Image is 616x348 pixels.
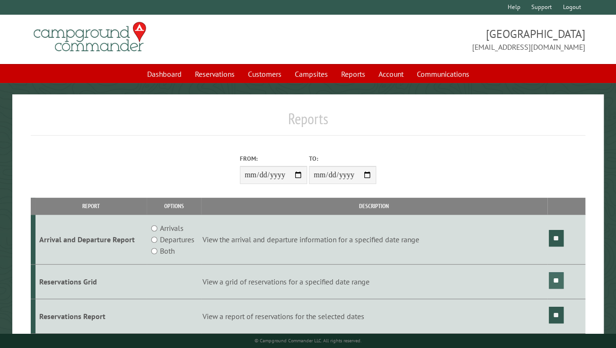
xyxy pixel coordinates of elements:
[160,245,175,256] label: Both
[373,65,409,83] a: Account
[147,198,201,214] th: Options
[411,65,475,83] a: Communications
[242,65,287,83] a: Customers
[35,198,147,214] th: Report
[201,198,547,214] th: Description
[255,338,361,344] small: © Campground Commander LLC. All rights reserved.
[289,65,334,83] a: Campsites
[31,18,149,55] img: Campground Commander
[309,154,376,163] label: To:
[335,65,371,83] a: Reports
[160,222,184,234] label: Arrivals
[141,65,187,83] a: Dashboard
[201,299,547,333] td: View a report of reservations for the selected dates
[201,215,547,265] td: View the arrival and departure information for a specified date range
[31,110,585,136] h1: Reports
[35,215,147,265] td: Arrival and Departure Report
[160,234,194,245] label: Departures
[35,299,147,333] td: Reservations Report
[308,26,585,53] span: [GEOGRAPHIC_DATA] [EMAIL_ADDRESS][DOMAIN_NAME]
[189,65,240,83] a: Reservations
[201,265,547,299] td: View a grid of reservations for a specified date range
[35,265,147,299] td: Reservations Grid
[240,154,307,163] label: From:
